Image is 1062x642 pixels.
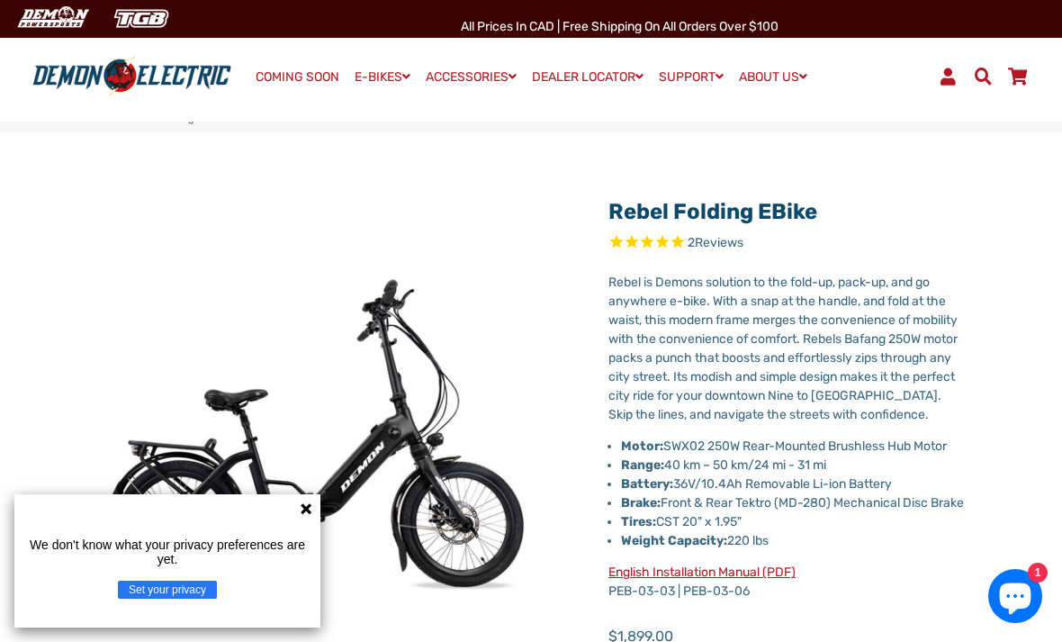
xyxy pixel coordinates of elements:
strong: Tires: [621,514,656,529]
a: English Installation Manual (PDF) [608,565,796,580]
a: COMING SOON [249,65,346,90]
strong: Weight Capacity: [621,533,727,548]
li: CST 20" x 1.95" [621,512,967,531]
a: ACCESSORIES [419,64,523,90]
strong: Motor: [621,439,663,454]
button: Set your privacy [118,581,217,599]
span: Rated 5.0 out of 5 stars 2 reviews [608,233,967,254]
li: Front & Rear Tektro (MD-280) Mechanical Disc Brake [621,493,967,512]
a: E-BIKES [348,64,417,90]
span: All Prices in CAD | Free shipping on all orders over $100 [461,19,778,34]
img: Demon Electric logo [27,56,237,96]
a: ABOUT US [733,64,814,90]
strong: Range: [621,457,664,473]
li: 220 lbs [621,531,967,550]
a: SUPPORT [652,64,730,90]
span: Rebel is Demons solution to the fold-up, pack-up, and go anywhere e-bike. With a snap at the hand... [608,275,958,422]
li: 40 km – 50 km/24 mi - 31 mi [621,456,967,475]
inbox-online-store-chat: Shopify online store chat [983,569,1048,628]
strong: Battery: [621,476,673,492]
span: Reviews [695,235,743,250]
strong: Brake: [621,495,661,511]
p: PEB-03-03 | PEB-03-06 [608,563,967,601]
img: TGB Canada [104,4,178,33]
img: Demon Electric [9,4,95,33]
li: SWX02 250W Rear-Mounted Brushless Hub Motor [621,437,967,456]
a: DEALER LOCATOR [526,64,650,90]
p: We don't know what your privacy preferences are yet. [22,538,313,566]
a: Rebel Folding eBike [608,199,817,224]
span: 2 reviews [688,235,743,250]
li: 36V/10.4Ah Removable Li-ion Battery [621,475,967,493]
